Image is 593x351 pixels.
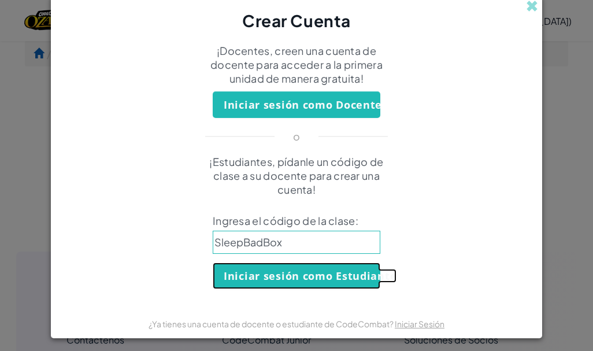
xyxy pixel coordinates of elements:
[395,319,444,329] a: Iniciar Sesión
[213,91,380,118] button: Iniciar sesión como Docente
[213,263,380,289] button: Iniciar sesión como Estudiante
[195,44,398,86] p: ¡Docentes, creen una cuenta de docente para acceder a la primera unidad de manera gratuita!
[195,155,398,197] p: ¡Estudiantes, pídanle un código de clase a su docente para crear una cuenta!
[213,214,380,228] span: Ingresa el código de la clase:
[293,130,300,143] p: o
[149,319,395,329] span: ¿Ya tienes una cuenta de docente o estudiante de CodeCombat?
[242,10,351,31] span: Crear Cuenta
